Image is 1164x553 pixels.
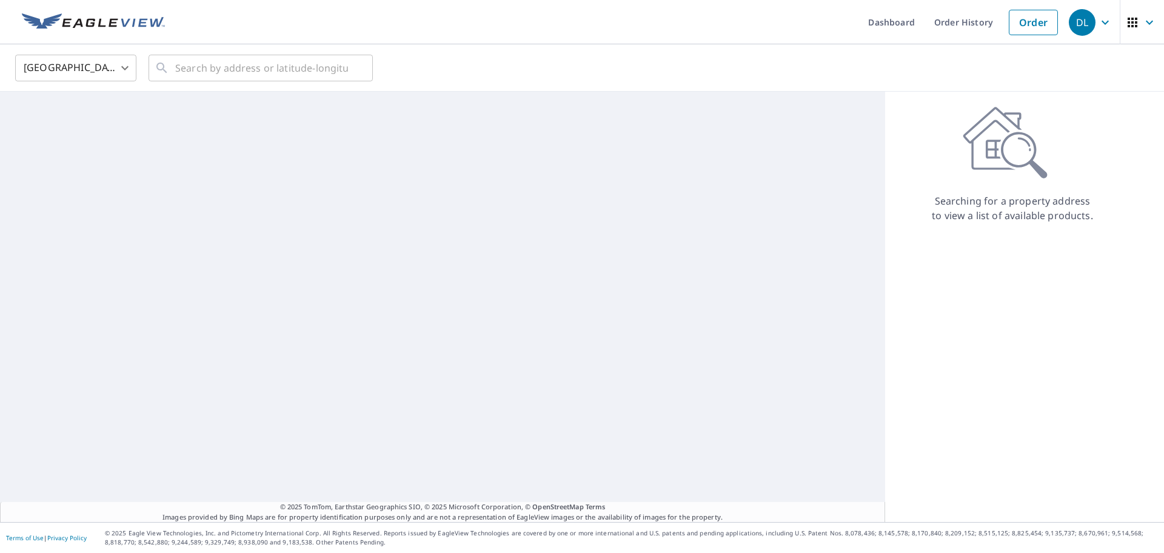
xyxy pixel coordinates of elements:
[6,534,44,542] a: Terms of Use
[280,502,606,512] span: © 2025 TomTom, Earthstar Geographics SIO, © 2025 Microsoft Corporation, ©
[532,502,583,511] a: OpenStreetMap
[6,534,87,541] p: |
[47,534,87,542] a: Privacy Policy
[15,51,136,85] div: [GEOGRAPHIC_DATA]
[175,51,348,85] input: Search by address or latitude-longitude
[1069,9,1095,36] div: DL
[586,502,606,511] a: Terms
[105,529,1158,547] p: © 2025 Eagle View Technologies, Inc. and Pictometry International Corp. All Rights Reserved. Repo...
[931,194,1094,223] p: Searching for a property address to view a list of available products.
[1009,10,1058,35] a: Order
[22,13,165,32] img: EV Logo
